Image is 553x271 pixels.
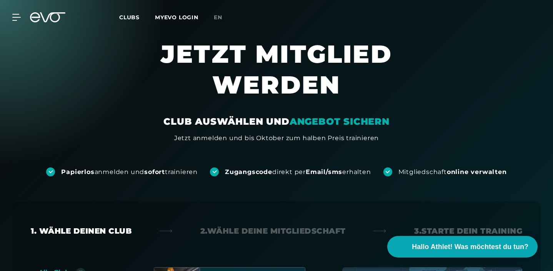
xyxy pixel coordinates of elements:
[290,116,390,127] em: ANGEBOT SICHERN
[214,13,232,22] a: en
[414,226,522,236] div: 3. Starte dein Training
[214,14,222,21] span: en
[119,13,155,21] a: Clubs
[225,168,272,176] strong: Zugangscode
[61,168,198,176] div: anmelden und trainieren
[31,226,132,236] div: 1. Wähle deinen Club
[387,236,538,258] button: Hallo Athlet! Was möchtest du tun?
[100,38,453,115] h1: JETZT MITGLIED WERDEN
[398,168,507,176] div: Mitgliedschaft
[174,134,379,143] div: Jetzt anmelden und bis Oktober zum halben Preis trainieren
[412,242,528,252] span: Hallo Athlet! Was möchtest du tun?
[155,14,198,21] a: MYEVO LOGIN
[200,226,346,236] div: 2. Wähle deine Mitgliedschaft
[447,168,507,176] strong: online verwalten
[61,168,94,176] strong: Papierlos
[225,168,371,176] div: direkt per erhalten
[306,168,342,176] strong: Email/sms
[144,168,165,176] strong: sofort
[119,14,140,21] span: Clubs
[163,115,389,128] div: CLUB AUSWÄHLEN UND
